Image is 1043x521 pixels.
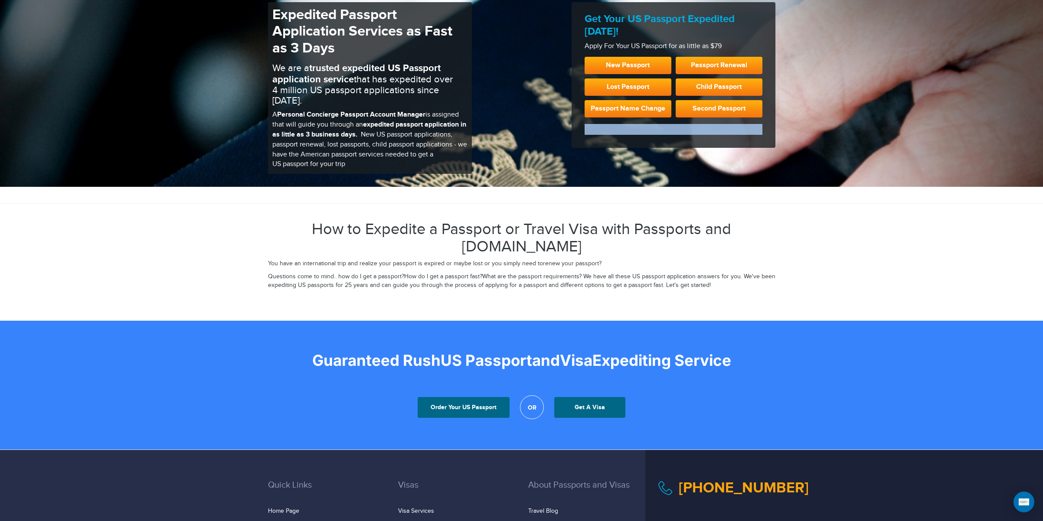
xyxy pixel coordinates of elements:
a: Order Your US Passport [418,397,510,418]
strong: US Passport [441,351,532,369]
a: Child Passport [676,78,762,96]
a: Lost Passport [585,78,671,96]
a: Visa Services [398,508,434,514]
a: How do I get a passport fast? [404,273,482,280]
div: Open Intercom Messenger [1014,492,1034,512]
a: renew your passport [543,260,599,267]
strong: expedited passport application in as little as 3 business days. [272,120,466,139]
a: Travel Blog [528,508,558,514]
h1: Expedited Passport Application Services as Fast as 3 Days [272,7,468,56]
h2: Get Your US Passport Expedited [DATE]! [585,13,762,38]
strong: trusted expedited US Passport application service [272,62,441,85]
h3: About Passports and Visas [528,480,645,503]
a: Second Passport [676,100,762,117]
a: Get A Visa [554,397,625,418]
p: Apply For Your US Passport for as little as $79 [585,42,762,52]
iframe: Customer reviews powered by Trustpilot [585,124,762,135]
span: OR [520,395,544,419]
p: A is assigned that will guide you through an New US passport applications, passport renewal, lost... [272,110,468,169]
h2: We are a that has expedited over 4 million US passport applications since [DATE]. [272,63,468,106]
h1: How to Expedite a Passport or Travel Visa with Passports and [DOMAIN_NAME] [268,221,775,255]
a: New Passport [585,57,671,74]
a: Passport Renewal [676,57,762,74]
h2: Guaranteed Rush and Expediting Service [268,351,775,369]
p: Questions come to mind.. how do I get a passport? What are the passport requirements? We have all... [268,273,775,290]
strong: Personal Concierge Passport Account Manager [277,111,425,119]
a: Home Page [268,508,299,514]
h3: Quick Links [268,480,385,503]
a: Passport Name Change [585,100,671,117]
a: [PHONE_NUMBER] [679,479,809,497]
strong: Visa [560,351,592,369]
p: You have an international trip and realize your passport is expired or maybe lost or you simply n... [268,260,775,268]
h3: Visas [398,480,515,503]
